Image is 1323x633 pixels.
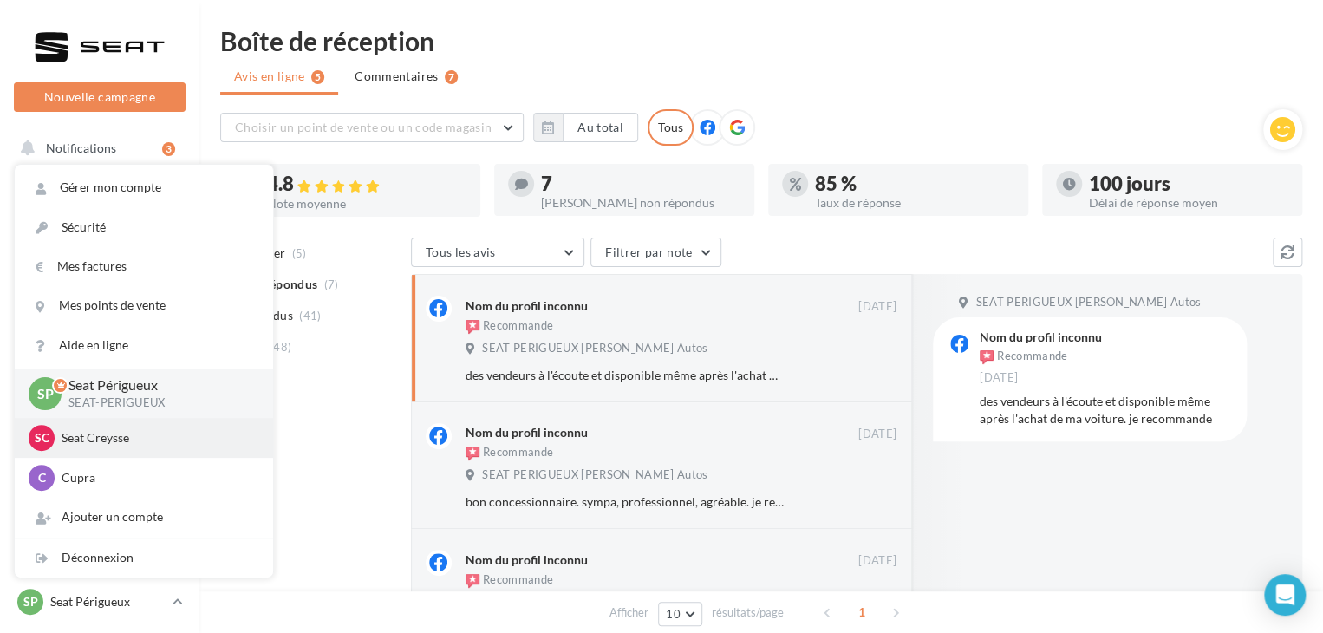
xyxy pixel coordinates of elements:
button: Notifications 3 [10,130,182,166]
button: 10 [658,602,702,626]
button: Au total [533,113,638,142]
button: Nouvelle campagne [14,82,186,112]
div: Recommande [466,572,553,590]
a: Mes points de vente [15,286,273,325]
p: Seat Périgueux [68,375,245,395]
div: Recommande [466,318,553,336]
span: SEAT PERIGUEUX [PERSON_NAME] Autos [975,295,1201,310]
span: [DATE] [858,553,896,569]
a: Visibilité en ligne [10,261,189,297]
span: SEAT PERIGUEUX [PERSON_NAME] Autos [482,341,707,356]
span: C [38,469,46,486]
button: Filtrer par note [590,238,721,267]
a: Sécurité [15,208,273,247]
span: (41) [299,309,321,323]
span: 1 [848,598,876,626]
div: Nom du profil inconnu [466,297,588,315]
div: Recommande [980,347,1067,366]
a: Calendrier [10,476,189,512]
img: recommended.png [980,350,994,364]
a: Opérations [10,173,189,210]
div: Délai de réponse moyen [1089,197,1288,209]
button: Tous les avis [411,238,584,267]
a: SMS unitaire [10,304,189,341]
span: Choisir un point de vente ou un code magasin [235,120,492,134]
span: Tous les avis [426,245,496,259]
p: SEAT-PERIGUEUX [68,395,245,411]
div: Nom du profil inconnu [466,551,588,569]
div: [PERSON_NAME] non répondus [541,197,740,209]
div: Open Intercom Messenger [1264,574,1306,616]
span: résultats/page [712,604,784,621]
div: Taux de réponse [815,197,1014,209]
div: Recommande [466,445,553,462]
img: recommended.png [466,447,479,460]
div: 85 % [815,174,1014,193]
div: Tous [648,109,694,146]
span: [DATE] [858,427,896,442]
span: Afficher [609,604,648,621]
a: Mes factures [15,247,273,286]
img: recommended.png [466,320,479,334]
div: Note moyenne [267,198,466,210]
p: Seat Creysse [62,429,252,447]
div: 3 [162,142,175,156]
span: Notifications [46,140,116,155]
div: des vendeurs à l'écoute et disponible même après l'achat de ma voiture. je recommande [980,393,1233,427]
span: SP [23,593,38,610]
span: [DATE] [980,370,1018,386]
p: Cupra [62,469,252,486]
a: SP Seat Périgueux [14,585,186,618]
a: Gérer mon compte [15,168,273,207]
div: bon concessionnaire. sympa, professionnel, agréable. je recommande [466,493,784,511]
a: Médiathèque [10,434,189,470]
a: Boîte de réception12 [10,216,189,253]
a: PLV et print personnalisable [10,519,189,571]
div: 100 jours [1089,174,1288,193]
div: Boîte de réception [220,28,1302,54]
a: Contacts [10,390,189,427]
div: 7 [445,70,458,84]
div: 7 [541,174,740,193]
span: SEAT PERIGUEUX [PERSON_NAME] Autos [482,467,707,483]
span: Commentaires [355,68,438,85]
div: Nom du profil inconnu [980,331,1102,343]
a: Campagnes [10,347,189,383]
span: SC [35,429,49,447]
button: Au total [563,113,638,142]
span: (48) [270,340,291,354]
button: Choisir un point de vente ou un code magasin [220,113,524,142]
img: recommended.png [466,574,479,588]
span: [DATE] [858,299,896,315]
span: 10 [666,607,681,621]
div: Ajouter un compte [15,498,273,537]
a: Aide en ligne [15,326,273,365]
div: Déconnexion [15,538,273,578]
div: des vendeurs à l'écoute et disponible même après l'achat de ma voiture. je recommande [466,367,784,384]
span: (5) [292,246,307,260]
span: Campagnes DataOnDemand [43,584,179,622]
p: Seat Périgueux [50,593,166,610]
div: 4.8 [267,174,466,194]
span: SP [37,383,54,403]
div: Nom du profil inconnu [466,424,588,441]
